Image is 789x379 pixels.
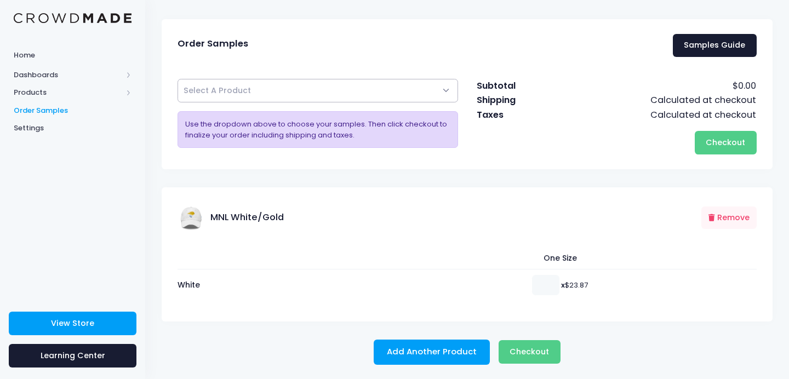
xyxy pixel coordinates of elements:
[14,123,131,134] span: Settings
[178,38,248,49] span: Order Samples
[9,344,136,367] a: Learning Center
[673,34,757,58] a: Samples Guide
[695,131,757,154] button: Checkout
[476,108,552,122] td: Taxes
[41,350,105,361] span: Learning Center
[14,105,131,116] span: Order Samples
[476,79,552,93] td: Subtotal
[14,87,122,98] span: Products
[374,340,490,365] button: Add Another Product
[701,206,757,229] button: Remove
[9,312,136,335] a: View Store
[552,108,757,122] td: Calculated at checkout
[178,203,284,233] div: MNL White/Gold
[706,137,745,148] span: Checkout
[561,280,588,290] span: $23.87
[14,70,122,81] span: Dashboards
[561,280,565,290] b: x
[184,85,251,96] span: Select A Product
[14,50,131,61] span: Home
[499,340,561,364] button: Checkout
[552,93,757,107] td: Calculated at checkout
[14,13,131,24] img: Logo
[358,247,757,269] th: One Size
[178,111,458,148] div: Use the dropdown above to choose your samples. Then click checkout to finalize your order includi...
[552,79,757,93] td: $0.00
[476,93,552,107] td: Shipping
[178,269,358,300] td: White
[178,79,458,102] span: Select A Product
[51,318,94,329] span: View Store
[510,346,549,357] span: Checkout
